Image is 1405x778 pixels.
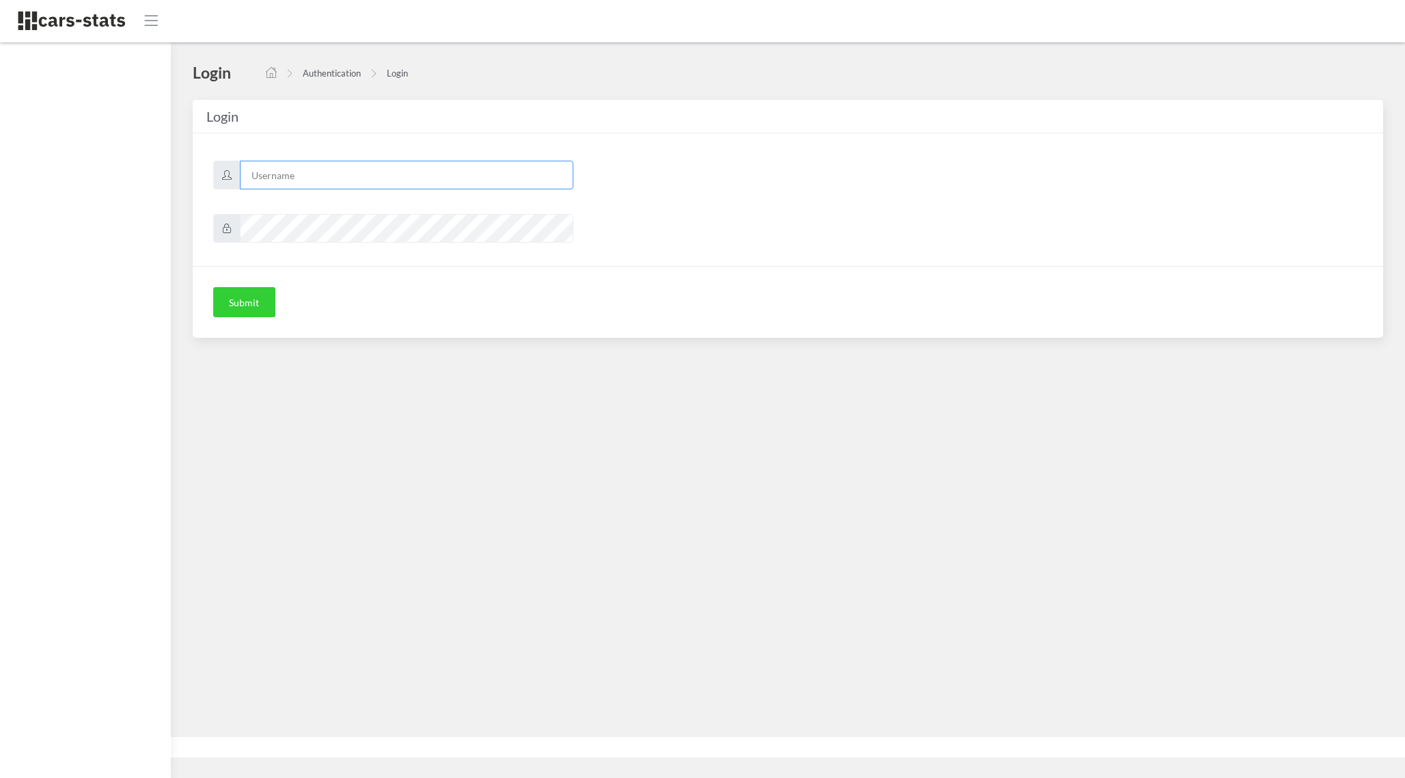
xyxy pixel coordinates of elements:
input: Username [240,161,573,189]
a: Login [387,68,408,79]
img: navbar brand [17,10,126,31]
button: Submit [213,287,275,317]
h4: Login [193,62,231,83]
a: Authentication [303,68,361,79]
span: Login [206,108,238,124]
